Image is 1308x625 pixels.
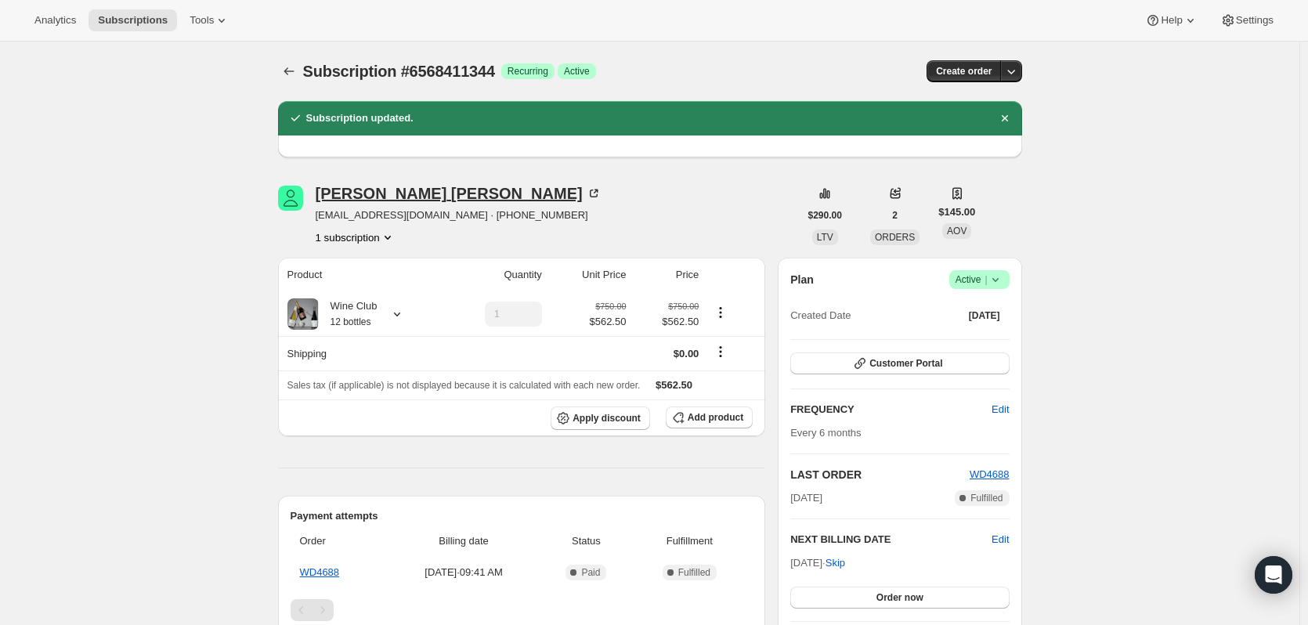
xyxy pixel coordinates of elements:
[985,273,987,286] span: |
[947,226,967,237] span: AOV
[316,208,602,223] span: [EMAIL_ADDRESS][DOMAIN_NAME] · [PHONE_NUMBER]
[970,467,1010,482] button: WD4688
[291,508,753,524] h2: Payment attempts
[790,467,970,482] h2: LAST ORDER
[319,298,378,330] div: Wine Club
[656,379,692,391] span: $562.50
[969,309,1000,322] span: [DATE]
[595,302,626,311] small: $750.00
[1136,9,1207,31] button: Help
[938,204,975,220] span: $145.00
[1211,9,1283,31] button: Settings
[278,336,442,370] th: Shipping
[287,380,641,391] span: Sales tax (if applicable) is not displayed because it is calculated with each new order.
[89,9,177,31] button: Subscriptions
[331,316,371,327] small: 12 bottles
[589,314,626,330] span: $562.50
[790,557,845,569] span: [DATE] ·
[278,186,303,211] span: Gerry O'Donnell
[551,406,650,430] button: Apply discount
[300,566,340,578] a: WD4688
[826,555,845,571] span: Skip
[316,229,396,245] button: Product actions
[790,308,851,323] span: Created Date
[306,110,414,126] h2: Subscription updated.
[442,258,547,292] th: Quantity
[708,343,733,360] button: Shipping actions
[1255,556,1292,594] div: Open Intercom Messenger
[391,533,537,549] span: Billing date
[875,232,915,243] span: ORDERS
[808,209,842,222] span: $290.00
[190,14,214,27] span: Tools
[790,587,1009,609] button: Order now
[316,186,602,201] div: [PERSON_NAME] [PERSON_NAME]
[790,490,822,506] span: [DATE]
[799,204,851,226] button: $290.00
[291,524,386,558] th: Order
[573,412,641,424] span: Apply discount
[994,107,1016,129] button: Dismiss notification
[992,402,1009,417] span: Edit
[180,9,239,31] button: Tools
[34,14,76,27] span: Analytics
[303,63,495,80] span: Subscription #6568411344
[816,551,855,576] button: Skip
[564,65,590,78] span: Active
[508,65,548,78] span: Recurring
[581,566,600,579] span: Paid
[992,532,1009,547] button: Edit
[970,468,1010,480] a: WD4688
[708,304,733,321] button: Product actions
[546,533,626,549] span: Status
[927,60,1001,82] button: Create order
[883,204,907,226] button: 2
[869,357,942,370] span: Customer Portal
[278,60,300,82] button: Subscriptions
[936,65,992,78] span: Create order
[291,599,753,621] nav: Pagination
[688,411,743,424] span: Add product
[959,305,1010,327] button: [DATE]
[98,14,168,27] span: Subscriptions
[547,258,631,292] th: Unit Price
[790,272,814,287] h2: Plan
[892,209,898,222] span: 2
[391,565,537,580] span: [DATE] · 09:41 AM
[1236,14,1274,27] span: Settings
[674,348,699,359] span: $0.00
[668,302,699,311] small: $750.00
[817,232,833,243] span: LTV
[970,492,1003,504] span: Fulfilled
[790,352,1009,374] button: Customer Portal
[635,314,699,330] span: $562.50
[631,258,703,292] th: Price
[1161,14,1182,27] span: Help
[982,397,1018,422] button: Edit
[635,533,743,549] span: Fulfillment
[876,591,923,604] span: Order now
[790,427,861,439] span: Every 6 months
[278,258,442,292] th: Product
[666,406,753,428] button: Add product
[678,566,710,579] span: Fulfilled
[287,298,319,330] img: product img
[25,9,85,31] button: Analytics
[956,272,1003,287] span: Active
[790,532,992,547] h2: NEXT BILLING DATE
[790,402,992,417] h2: FREQUENCY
